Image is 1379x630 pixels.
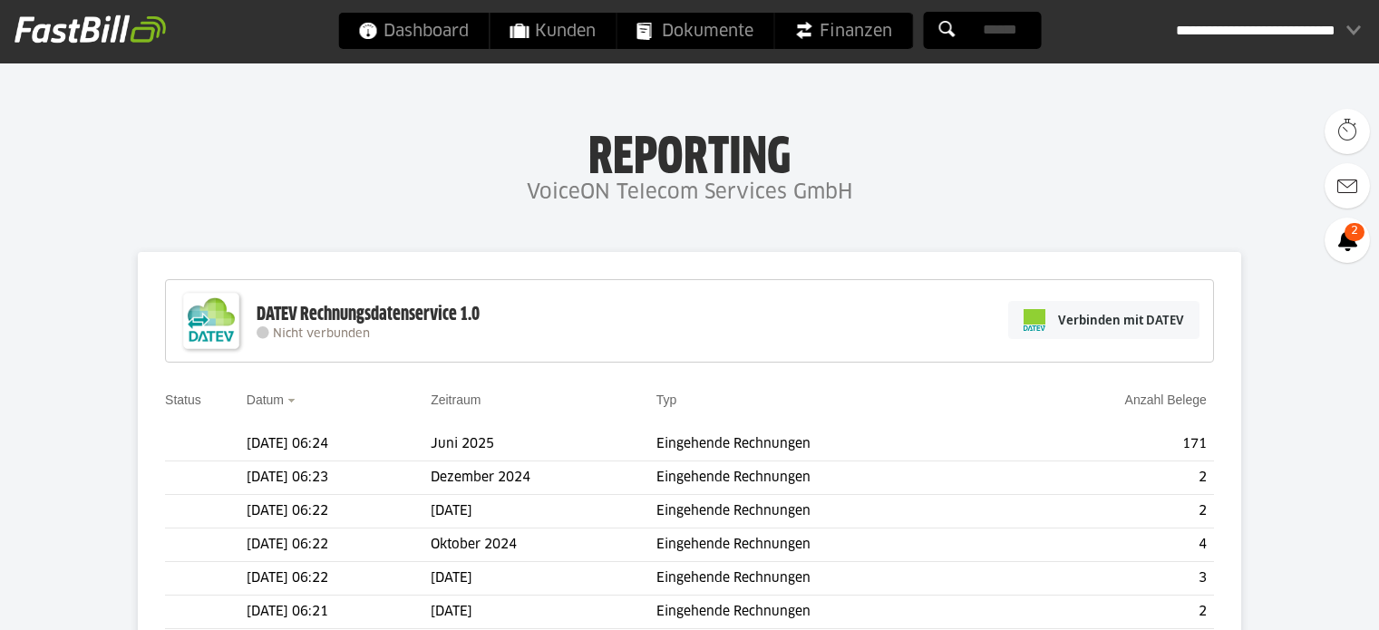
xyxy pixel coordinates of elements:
td: [DATE] [431,562,656,596]
h1: Reporting [181,128,1198,175]
td: 4 [1013,528,1214,562]
a: Dokumente [617,13,773,49]
td: Eingehende Rechnungen [656,562,1013,596]
span: 2 [1345,223,1364,241]
span: Dashboard [358,13,469,49]
td: [DATE] 06:23 [247,461,431,495]
a: Dashboard [338,13,489,49]
img: pi-datev-logo-farbig-24.svg [1024,309,1045,331]
td: Eingehende Rechnungen [656,461,1013,495]
div: DATEV Rechnungsdatenservice 1.0 [257,303,480,326]
a: Kunden [490,13,616,49]
span: Verbinden mit DATEV [1058,311,1184,329]
td: 171 [1013,428,1214,461]
td: [DATE] 06:22 [247,562,431,596]
td: Dezember 2024 [431,461,656,495]
a: Verbinden mit DATEV [1008,301,1199,339]
a: Typ [656,393,677,407]
td: 3 [1013,562,1214,596]
span: Finanzen [794,13,892,49]
span: Nicht verbunden [273,328,370,340]
td: [DATE] [431,495,656,528]
td: 2 [1013,495,1214,528]
td: [DATE] 06:21 [247,596,431,629]
td: [DATE] 06:24 [247,428,431,461]
td: Juni 2025 [431,428,656,461]
td: [DATE] [431,596,656,629]
td: 2 [1013,461,1214,495]
td: [DATE] 06:22 [247,528,431,562]
td: Eingehende Rechnungen [656,528,1013,562]
td: Oktober 2024 [431,528,656,562]
td: Eingehende Rechnungen [656,495,1013,528]
img: sort_desc.gif [287,399,299,402]
img: DATEV-Datenservice Logo [175,285,248,357]
td: Eingehende Rechnungen [656,428,1013,461]
td: 2 [1013,596,1214,629]
td: [DATE] 06:22 [247,495,431,528]
a: 2 [1325,218,1370,263]
iframe: Opens a widget where you can find more information [1143,576,1361,621]
span: Kunden [510,13,596,49]
a: Anzahl Belege [1125,393,1207,407]
td: Eingehende Rechnungen [656,596,1013,629]
img: fastbill_logo_white.png [15,15,166,44]
a: Status [165,393,201,407]
a: Datum [247,393,284,407]
a: Zeitraum [431,393,481,407]
span: Dokumente [636,13,753,49]
a: Finanzen [774,13,912,49]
